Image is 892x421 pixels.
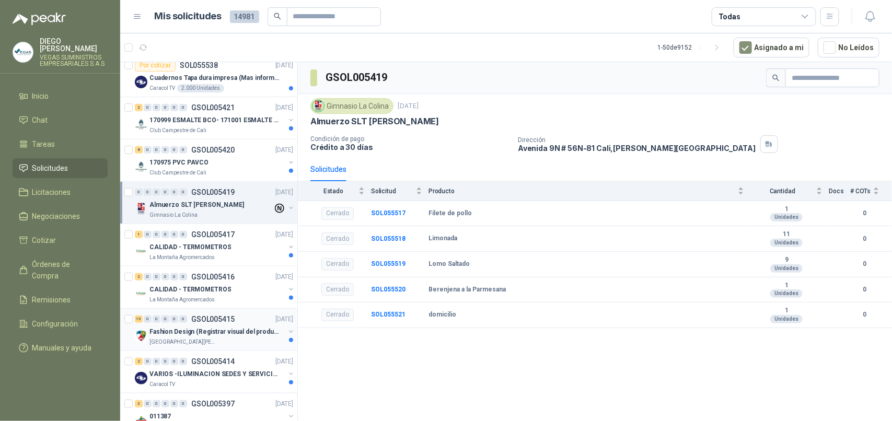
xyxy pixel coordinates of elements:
img: Company Logo [135,372,147,384]
div: Cerrado [321,258,354,271]
p: GSOL005419 [191,189,235,196]
p: 170975 PVC PAVCO [149,158,208,168]
img: Company Logo [13,42,33,62]
span: Licitaciones [32,186,71,198]
div: 0 [135,189,143,196]
p: Avenida 9N # 56N-81 Cali , [PERSON_NAME][GEOGRAPHIC_DATA] [518,144,756,153]
div: 0 [161,104,169,111]
span: Remisiones [32,294,71,306]
div: 0 [153,315,160,323]
div: 0 [144,273,152,280]
div: 0 [161,273,169,280]
b: 9 [750,256,823,264]
div: 0 [161,231,169,238]
p: SOL055538 [180,62,218,69]
p: CALIDAD - TERMOMETROS [149,285,231,295]
p: DIEGO [PERSON_NAME] [40,38,108,52]
h1: Mis solicitudes [155,9,222,24]
p: Cuadernos Tapa dura impresa (Mas informacion en el adjunto) [149,73,280,83]
p: [GEOGRAPHIC_DATA][PERSON_NAME] [149,338,215,346]
b: domicilio [428,311,456,319]
div: Unidades [770,289,803,298]
button: No Leídos [818,38,879,57]
b: SOL055521 [371,311,406,318]
span: Solicitudes [32,162,68,174]
b: SOL055517 [371,209,406,217]
p: GSOL005421 [191,104,235,111]
p: GSOL005417 [191,231,235,238]
span: Cotizar [32,235,56,246]
img: Company Logo [135,76,147,88]
div: 15 [135,315,143,323]
div: 0 [144,400,152,407]
a: Por cotizarSOL055538[DATE] Company LogoCuadernos Tapa dura impresa (Mas informacion en el adjunto... [120,55,297,97]
b: 0 [850,259,879,269]
p: Club Campestre de Cali [149,169,206,177]
p: 170999 ESMALTE BCO- 171001 ESMALTE GRIS [149,115,280,125]
div: 0 [153,400,160,407]
a: SOL055520 [371,286,406,293]
span: Cantidad [750,188,814,195]
b: 0 [850,310,879,320]
div: 0 [144,315,152,323]
div: 3 [135,400,143,407]
div: Solicitudes [310,163,346,175]
th: Cantidad [750,181,829,201]
p: [DATE] [275,357,293,367]
div: Cerrado [321,309,354,321]
div: 0 [170,400,178,407]
div: 8 [135,146,143,154]
img: Company Logo [135,118,147,131]
a: Configuración [13,314,108,334]
p: Gimnasio La Colina [149,211,198,219]
span: Producto [428,188,736,195]
a: Inicio [13,86,108,106]
img: Company Logo [135,203,147,215]
div: 0 [153,231,160,238]
div: 0 [170,231,178,238]
p: Condición de pago [310,135,509,143]
p: GSOL005420 [191,146,235,154]
p: [DATE] [275,103,293,113]
div: 2 [135,358,143,365]
div: 0 [153,358,160,365]
div: Unidades [770,264,803,273]
span: 14981 [230,10,259,23]
p: VEGAS SUMINISTROS EMPRESARIALES S A S [40,54,108,67]
p: Caracol TV [149,380,175,389]
a: Remisiones [13,290,108,310]
span: Chat [32,114,48,126]
h3: GSOL005419 [326,69,389,86]
div: 0 [179,146,187,154]
span: Órdenes de Compra [32,259,98,282]
div: 0 [170,146,178,154]
div: 0 [179,315,187,323]
div: Unidades [770,213,803,221]
p: Fashion Design (Registrar visual del producto) [149,327,280,337]
div: 2 [135,104,143,111]
a: Solicitudes [13,158,108,178]
a: 0 0 0 0 0 0 GSOL005419[DATE] Company LogoAlmuerzo SLT [PERSON_NAME]Gimnasio La Colina [135,186,295,219]
span: Configuración [32,318,78,330]
a: 15 0 0 0 0 0 GSOL005415[DATE] Company LogoFashion Design (Registrar visual del producto)[GEOGRAPH... [135,313,295,346]
span: Negociaciones [32,210,80,222]
div: 0 [179,104,187,111]
p: [DATE] [275,188,293,197]
b: 11 [750,230,823,239]
b: Limonada [428,235,457,243]
b: Filete de pollo [428,209,472,218]
div: 0 [179,358,187,365]
a: 2 0 0 0 0 0 GSOL005416[DATE] Company LogoCALIDAD - TERMOMETROSLa Montaña Agromercados [135,271,295,304]
th: Docs [829,181,850,201]
a: Licitaciones [13,182,108,202]
p: [DATE] [275,230,293,240]
div: Cerrado [321,283,354,296]
div: 0 [179,231,187,238]
p: Caracol TV [149,84,175,92]
span: # COTs [850,188,871,195]
a: 1 0 0 0 0 0 GSOL005417[DATE] Company LogoCALIDAD - TERMOMETROSLa Montaña Agromercados [135,228,295,262]
button: Asignado a mi [734,38,809,57]
div: 0 [170,189,178,196]
div: 0 [144,104,152,111]
div: Cerrado [321,232,354,245]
